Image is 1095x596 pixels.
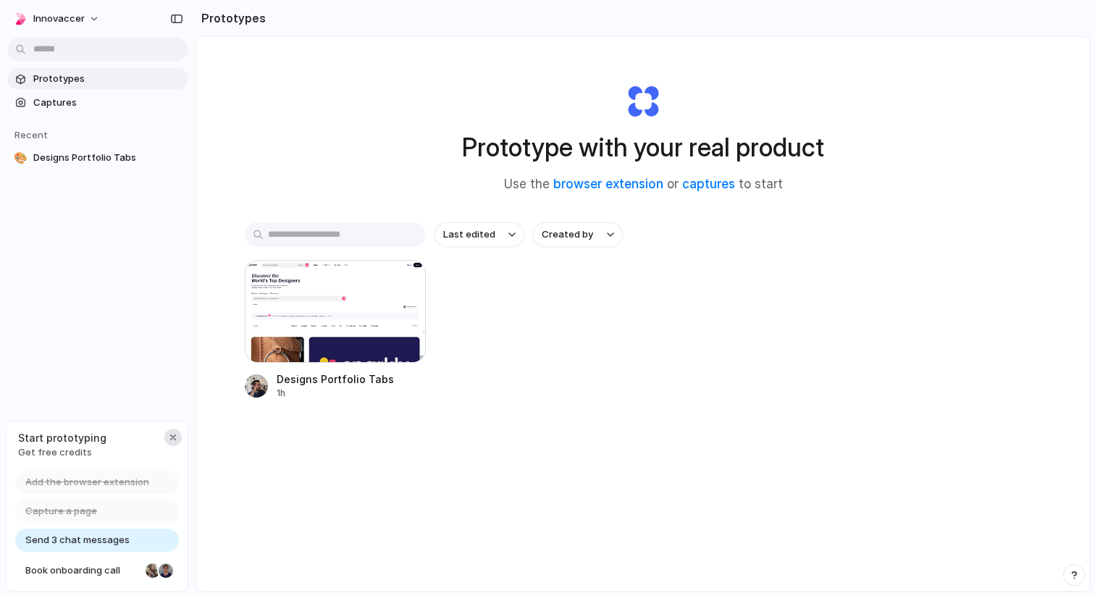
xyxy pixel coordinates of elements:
[33,12,85,26] span: Innovaccer
[504,175,783,194] span: Use the or to start
[196,9,266,27] h2: Prototypes
[7,147,188,169] a: 🎨Designs Portfolio Tabs
[7,7,107,30] button: Innovaccer
[14,129,48,140] span: Recent
[25,504,97,519] span: Capture a page
[25,563,140,578] span: Book onboarding call
[542,227,593,242] span: Created by
[144,562,161,579] div: Nicole Kubica
[245,260,426,400] a: Designs Portfolio TabsDesigns Portfolio Tabs1h
[533,222,623,247] button: Created by
[7,68,188,90] a: Prototypes
[25,533,130,547] span: Send 3 chat messages
[462,128,824,167] h1: Prototype with your real product
[157,562,175,579] div: Christian Iacullo
[18,430,106,445] span: Start prototyping
[7,92,188,114] a: Captures
[682,177,735,191] a: captures
[277,387,426,400] div: 1h
[277,372,426,387] span: Designs Portfolio Tabs
[13,151,28,165] div: 🎨
[33,96,182,110] span: Captures
[25,475,149,490] span: Add the browser extension
[15,559,179,582] a: Book onboarding call
[553,177,663,191] a: browser extension
[443,227,495,242] span: Last edited
[33,151,182,165] span: Designs Portfolio Tabs
[435,222,524,247] button: Last edited
[18,445,106,460] span: Get free credits
[33,72,182,86] span: Prototypes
